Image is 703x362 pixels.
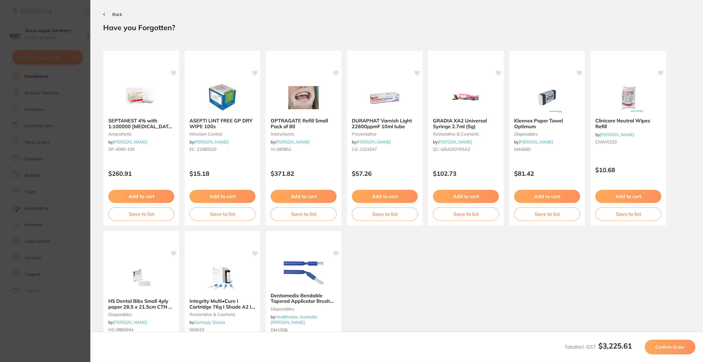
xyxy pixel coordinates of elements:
button: Confirm Order [645,340,695,354]
p: $57.26 [352,170,418,177]
small: restorative & cosmetic [189,312,255,317]
span: by [271,314,317,325]
img: Kleenex Paper Towel Optimum [527,82,567,113]
small: CNWR220 [595,139,661,144]
button: Save to list [433,207,499,221]
a: [PERSON_NAME] [438,139,472,145]
p: $260.91 [108,170,174,177]
b: Kleenex Paper Towel Optimum [514,118,580,129]
span: by [271,139,309,145]
small: restorative & cosmetic [433,132,499,136]
a: [PERSON_NAME] [356,139,391,145]
a: Healthware Australia [PERSON_NAME] [271,314,317,325]
button: Save to list [189,207,255,221]
button: Save to list [514,207,580,221]
span: by [433,139,472,145]
p: $102.73 [433,170,499,177]
button: Save to list [595,207,661,221]
small: disposables [514,132,580,136]
a: Dentsply Sirona [194,320,225,325]
a: [PERSON_NAME] [600,132,634,137]
button: Save to list [271,207,337,221]
small: infection control [189,132,255,136]
img: Integrity Multi•Cure I Cartridge 76g I Shade A2 I Refill of 1 [203,263,242,293]
button: Add to cart [595,190,661,203]
img: GRADIA XA2 Universal Syringe 2.7ml (5g) [446,82,486,113]
img: ASEPTI LINT FREE GP DRY WIPE 100s [203,82,242,113]
b: Integrity Multi•Cure I Cartridge 76g I Shade A2 I Refill of 1 [189,298,255,310]
span: Total Incl. GST [564,344,632,350]
img: SEPTANEST 4% with 1:100000 adrenalin 2.2ml 2xBox 50 GOLD [121,82,161,113]
span: by [595,132,634,137]
button: Add to cart [352,190,418,203]
button: Add to cart [433,190,499,203]
small: HS-9884944 [108,327,174,332]
small: Disposables [271,306,337,311]
small: EC-22480520 [189,147,255,152]
a: [PERSON_NAME] [113,139,147,145]
p: $81.42 [514,170,580,177]
button: Save to list [352,207,418,221]
span: by [514,139,553,145]
span: Confirm Order [655,344,685,350]
button: Add to cart [108,190,174,203]
small: DM105B [271,328,337,332]
img: OPTRAGATE Refill Small Pack of 80 [284,82,323,113]
button: Add to cart [271,190,337,203]
b: OPTRAGATE Refill Small Pack of 80 [271,118,337,129]
span: by [108,139,147,145]
span: by [189,139,228,145]
button: Add to cart [189,190,255,203]
span: by [108,320,147,325]
p: $371.82 [271,170,337,177]
a: [PERSON_NAME] [194,139,228,145]
h2: Have you Forgotten? [103,23,690,32]
small: preventative [352,132,418,136]
span: Back [112,12,122,17]
button: Save to list [108,207,174,221]
b: SEPTANEST 4% with 1:100000 adrenalin 2.2ml 2xBox 50 GOLD [108,118,174,129]
small: 666610 [189,327,255,332]
p: $15.18 [189,170,255,177]
b: Dentamedix Bendable Tapered Applicator Brush Blue 100/Tube [271,293,337,304]
small: CG-1224347 [352,147,418,152]
small: IV-590851 [271,147,337,152]
b: $3,225.61 [598,341,632,350]
small: instruments [271,132,337,136]
b: DURAPHAT Varnish Light 22600ppmF 10ml tube [352,118,418,129]
small: anaesthetic [108,132,174,136]
a: [PERSON_NAME] [519,139,553,145]
img: Dentamedix Bendable Tapered Applicator Brush Blue 100/Tube [284,257,323,288]
img: Clinicare Neutral Wipes Refill [608,82,648,113]
b: ASEPTI LINT FREE GP DRY WIPE 100s [189,118,255,129]
a: [PERSON_NAME] [275,139,309,145]
span: by [352,139,391,145]
small: M4456D [514,147,580,152]
span: by [189,320,225,325]
b: Clinicare Neutral Wipes Refill [595,118,661,129]
small: disposables [108,312,174,317]
img: DURAPHAT Varnish Light 22600ppmF 10ml tube [365,82,405,113]
small: SP-4090-100 [108,147,174,152]
button: Add to cart [514,190,580,203]
a: [PERSON_NAME] [113,320,147,325]
b: GRADIA XA2 Universal Syringe 2.7ml (5g) [433,118,499,129]
p: $10.68 [595,166,661,173]
b: HS Dental Bibs Small 4ply paper 28.5 x 21.5cm CTN of 800 [108,298,174,310]
button: Back [103,12,122,17]
small: GC-GRADSYRXA2 [433,147,499,152]
img: HS Dental Bibs Small 4ply paper 28.5 x 21.5cm CTN of 800 [121,263,161,293]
